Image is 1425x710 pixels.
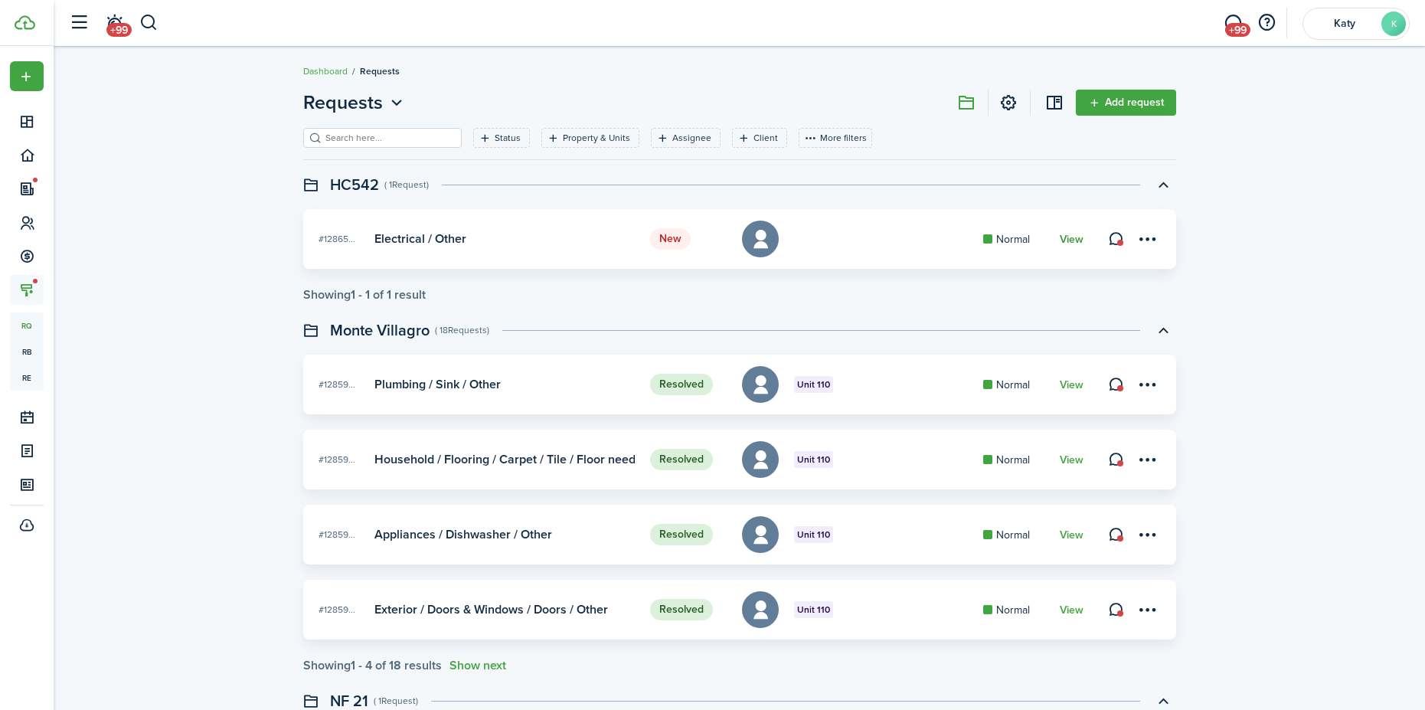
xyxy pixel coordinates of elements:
[360,64,400,78] span: Requests
[374,232,466,246] card-title: Electrical / Other
[319,453,355,466] span: #12859...
[374,694,418,708] swimlane-subtitle: ( 1 Request )
[473,128,530,148] filter-tag: Open filter
[753,131,778,145] filter-tag-label: Client
[303,89,407,116] button: Open menu
[650,599,713,620] status: Resolved
[351,286,391,303] pagination-page-total: 1 - 1 of 1
[797,528,830,541] span: Unit 110
[10,61,44,91] button: Open menu
[797,453,830,466] span: Unit 110
[303,89,407,116] button: Requests
[303,89,383,116] span: Requests
[797,378,830,391] span: Unit 110
[322,131,456,146] input: Search here...
[319,603,355,617] span: #12859...
[303,209,1176,302] maintenance-list-swimlane-item: Toggle accordion
[319,378,355,391] span: #12859...
[10,339,44,365] a: rb
[732,128,787,148] filter-tag: Open filter
[1076,90,1176,116] a: Add request
[650,228,691,250] status: New
[794,451,833,468] badge: Unit 110
[541,128,639,148] filter-tag: Open filter
[1060,234,1083,246] a: View
[319,232,355,246] span: #12865...
[1253,10,1280,36] button: Open resource center
[449,659,506,672] button: Show next
[106,23,132,37] span: +99
[1060,529,1083,541] a: View
[330,319,430,342] swimlane-title: Monte Villagro
[1060,379,1083,391] a: View
[1060,604,1083,617] a: View
[495,131,521,145] filter-tag-label: Status
[650,374,713,395] status: Resolved
[794,526,833,543] badge: Unit 110
[1381,11,1406,36] avatar-text: K
[672,131,711,145] filter-tag-label: Assignee
[374,378,501,391] card-title: Plumbing / Sink / Other
[983,231,1044,247] card-mark: Normal
[799,128,872,148] button: More filters
[794,601,833,618] badge: Unit 110
[15,15,35,30] img: TenantCloud
[303,64,348,78] a: Dashboard
[794,376,833,393] badge: Unit 110
[563,131,630,145] filter-tag-label: Property & Units
[374,603,608,617] card-title: Exterior / Doors & Windows / Doors / Other
[64,8,93,38] button: Open sidebar
[983,377,1044,393] card-mark: Normal
[1150,317,1176,343] button: Toggle accordion
[384,178,429,191] swimlane-subtitle: ( 1 Request )
[797,603,830,617] span: Unit 110
[303,288,426,302] div: Showing result
[983,602,1044,618] card-mark: Normal
[983,527,1044,543] card-mark: Normal
[983,452,1044,468] card-mark: Normal
[651,128,721,148] filter-tag: Open filter
[1150,172,1176,198] button: Toggle accordion
[319,528,355,541] span: #12859...
[139,10,159,36] button: Search
[650,449,713,470] status: Resolved
[1218,4,1247,43] a: Messaging
[1060,454,1083,466] a: View
[330,173,379,196] swimlane-title: HC542
[374,528,552,541] card-title: Appliances / Dishwasher / Other
[303,659,442,672] div: Showing results
[10,365,44,391] a: re
[374,453,636,466] card-title: Household / Flooring / Carpet / Tile / Floor needs replacing
[351,656,401,674] pagination-page-total: 1 - 4 of 18
[1225,23,1250,37] span: +99
[435,323,489,337] swimlane-subtitle: ( 18 Requests )
[650,524,713,545] status: Resolved
[10,312,44,339] a: rq
[1314,18,1375,29] span: Katy
[303,355,1176,672] maintenance-list-swimlane-item: Toggle accordion
[100,4,129,43] a: Notifications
